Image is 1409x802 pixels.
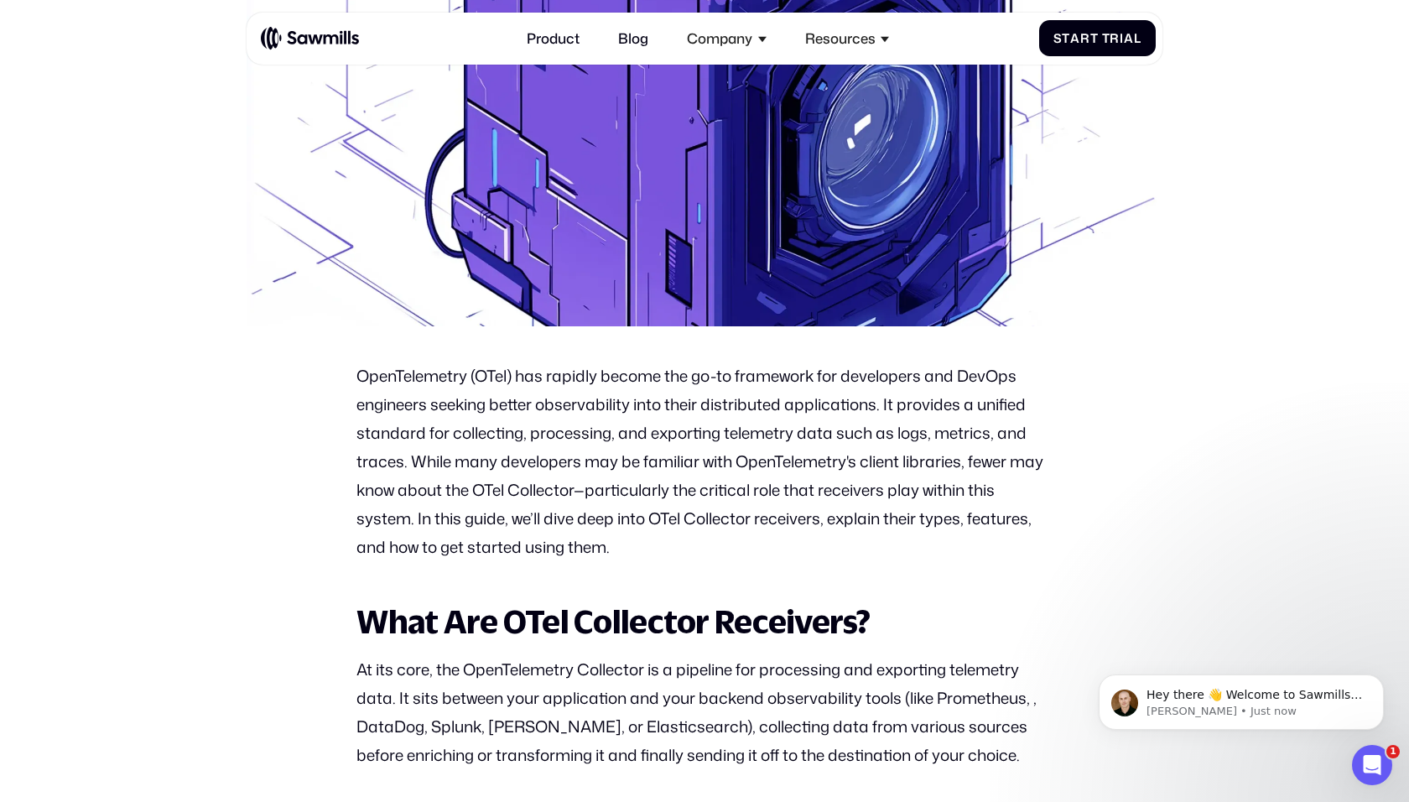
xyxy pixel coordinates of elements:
[73,65,289,80] p: Message from Winston, sent Just now
[516,19,590,57] a: Product
[608,19,659,57] a: Blog
[1120,31,1124,46] span: i
[1102,31,1110,46] span: T
[1352,745,1392,785] iframe: Intercom live chat
[794,19,900,57] div: Resources
[1039,20,1156,56] a: StartTrial
[1053,31,1063,46] span: S
[1074,639,1409,757] iframe: Intercom notifications message
[1070,31,1080,46] span: a
[1090,31,1099,46] span: t
[1110,31,1120,46] span: r
[687,30,752,47] div: Company
[677,19,777,57] div: Company
[356,655,1052,769] p: At its core, the OpenTelemetry Collector is a pipeline for processing and exporting telemetry dat...
[1134,31,1141,46] span: l
[356,362,1052,561] p: OpenTelemetry (OTel) has rapidly become the go-to framework for developers and DevOps engineers s...
[356,602,871,640] strong: What Are OTel Collector Receivers?
[1124,31,1134,46] span: a
[805,30,876,47] div: Resources
[1080,31,1090,46] span: r
[1062,31,1070,46] span: t
[1386,745,1400,758] span: 1
[73,49,289,145] span: Hey there 👋 Welcome to Sawmills. The smart telemetry management platform that solves cost, qualit...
